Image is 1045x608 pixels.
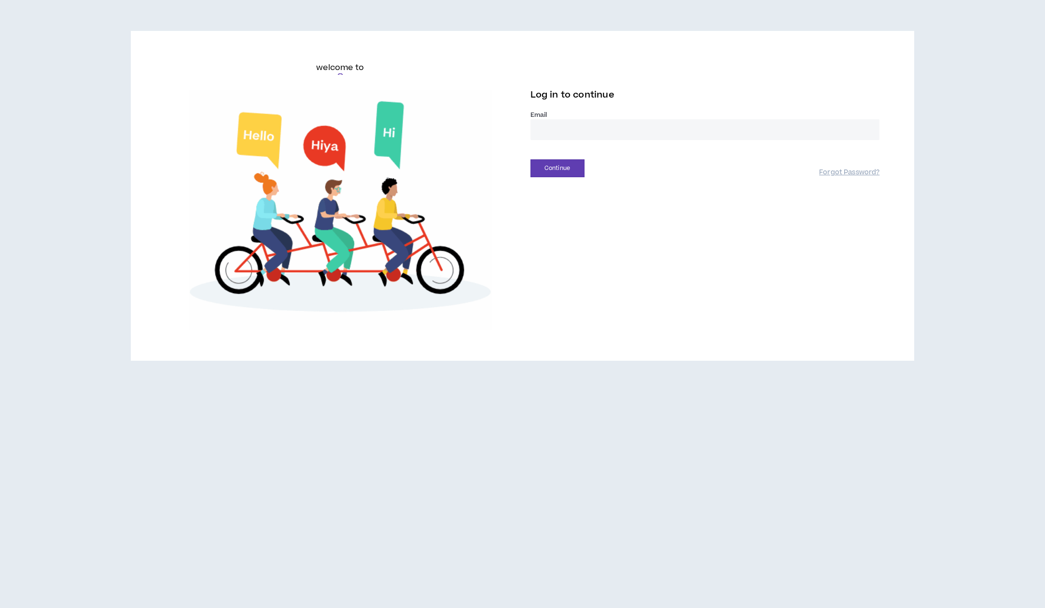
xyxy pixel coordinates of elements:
a: Forgot Password? [819,168,879,177]
span: Log in to continue [530,89,614,101]
button: Continue [530,159,585,177]
img: Welcome to Wripple [166,90,515,330]
label: Email [530,111,880,119]
h6: welcome to [316,62,364,73]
